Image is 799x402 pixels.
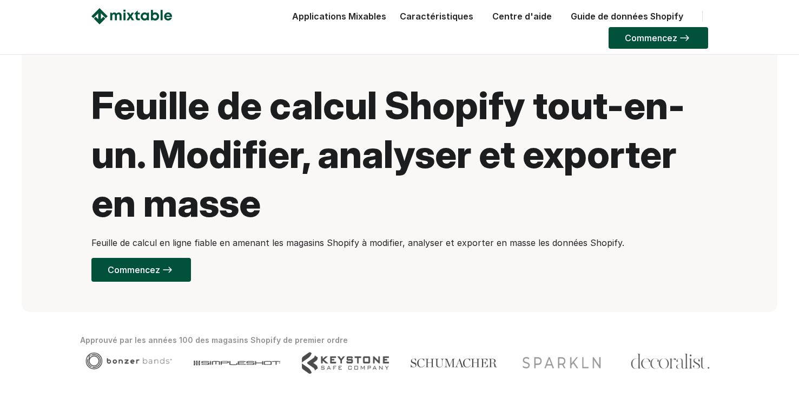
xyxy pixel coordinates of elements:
[302,352,388,374] img: Client logo
[91,236,708,249] p: Feuille de calcul en ligne fiable en amenant les magasins Shopify à modifier, analyser et exporte...
[394,11,479,22] a: Caractéristiques
[91,8,172,24] img: Mixtable logo
[519,352,605,374] img: Client logo
[85,352,172,369] img: Client logo
[487,11,557,22] a: Centre d'aide
[287,8,386,30] div: Applications Mixables
[565,11,689,22] a: Guide de données Shopify
[80,334,719,347] div: Approuvé par les années 100 des magasins Shopify de premier ordre
[609,27,708,49] a: Commencez
[411,352,497,374] img: Client logo
[677,35,692,41] img: arrow-right.svg
[91,258,191,282] a: Commencez
[91,81,708,228] h1: Feuille de calcul Shopify tout-en-un. Modifier, analyser et exporter en masse
[160,267,175,273] img: arrow-right.svg
[630,352,710,371] img: Client logo
[194,352,280,374] img: Client logo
